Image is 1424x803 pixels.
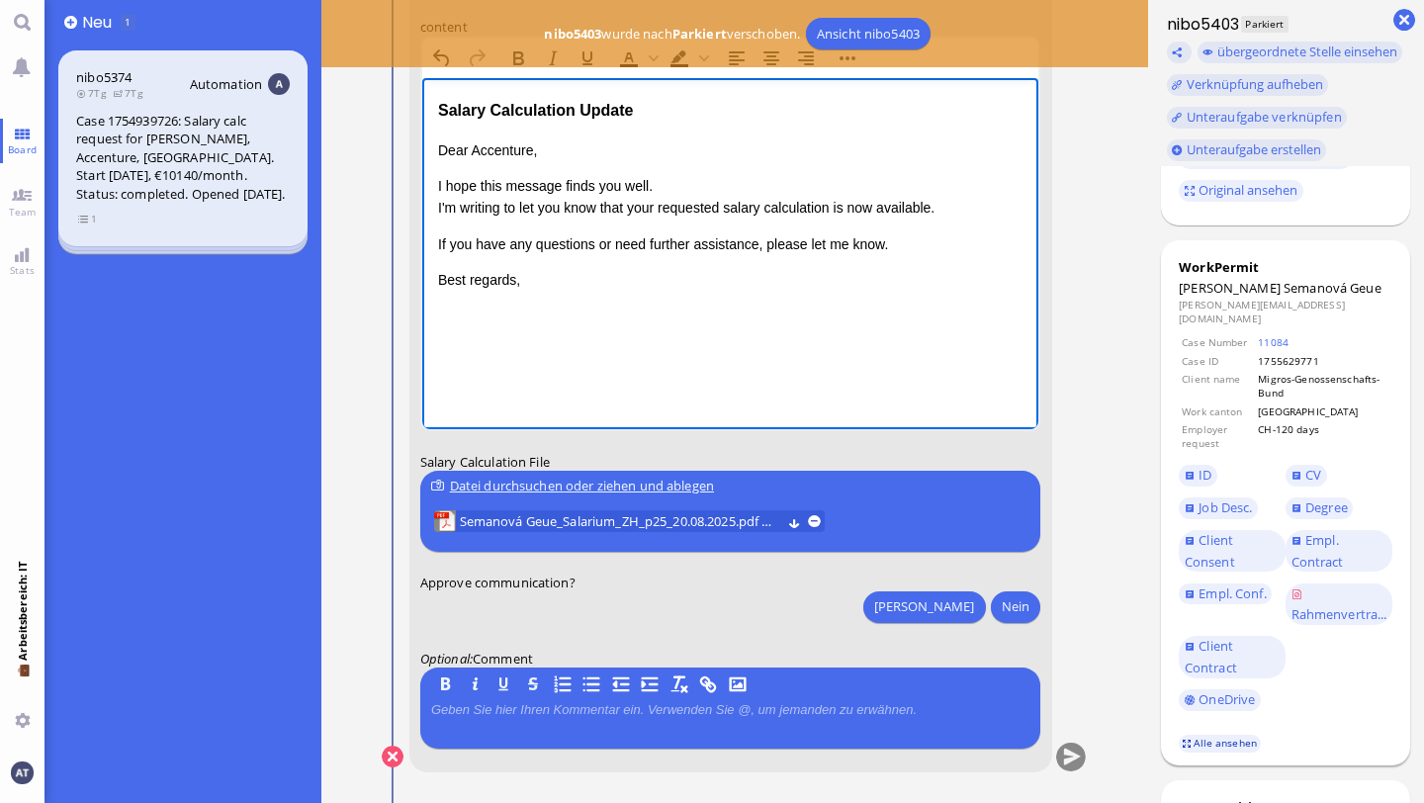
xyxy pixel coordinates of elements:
a: nibo5374 [76,68,132,86]
div: Text color Black [612,44,662,71]
task-group-action-menu: Unteraufgabe verknüpfen [1167,107,1348,129]
td: Migros-Genossenschafts-Bund [1257,371,1389,401]
img: Semanová Geue_Salarium_ZH_p25_20.08.2025.pdf [434,510,456,532]
em: : [420,650,473,668]
iframe: Rich Text Area [422,77,1039,428]
td: Work canton [1181,403,1255,419]
span: Automation [190,75,262,93]
span: Job Desc. [1199,498,1252,516]
button: Italic [536,44,570,71]
button: entfernen [808,514,821,527]
td: CH-120 days [1257,421,1389,452]
button: Align center [755,44,788,71]
span: [PERSON_NAME] [1179,279,1281,297]
button: Reveal or hide additional toolbar items [831,44,864,71]
span: 1 Elemente anzeigen [78,211,98,227]
button: Undo [425,44,459,71]
div: Background color Black [663,44,712,71]
td: Employer request [1181,421,1255,452]
button: Beenden [382,746,403,767]
button: Align right [789,44,823,71]
button: Ticket-Link nibo5403 in die Zwischenablage kopieren [1167,42,1193,63]
dd: [PERSON_NAME][EMAIL_ADDRESS][DOMAIN_NAME] [1179,298,1392,326]
td: [GEOGRAPHIC_DATA] [1257,403,1389,419]
b: nibo5403 [544,25,601,43]
span: Approve communication? [420,573,576,590]
h1: nibo5403 [1161,13,1240,36]
div: Datei durchsuchen oder ziehen und ablegen [431,476,1029,496]
span: Empl. Conf. [1199,584,1266,602]
button: B [435,673,457,695]
a: Ansicht nibo5403 [806,18,931,49]
button: Redo [460,44,493,71]
span: Unteraufgabe verknüpfen [1187,108,1342,126]
b: Parkiert [672,25,727,43]
span: Semanová Geue_Salarium_ZH_p25_20.08.2025.pdf (68.74 kB) [460,510,781,532]
a: Job Desc. [1179,497,1258,519]
button: Semanová Geue_Salarium_ZH_p25_20.08.2025.pdf herunterladen [788,514,801,527]
span: 7Tg [113,86,149,100]
button: I [464,673,486,695]
button: Unteraufgabe erstellen [1167,139,1327,161]
span: wurde nach verschoben. [539,25,806,43]
a: Rahmenvertra... [1286,583,1392,626]
button: Hinzufügen [64,16,77,29]
span: Stats [5,263,40,277]
span: Empl. Contract [1291,531,1344,571]
div: WorkPermit [1179,258,1392,276]
button: [PERSON_NAME] [863,590,985,622]
span: 💼 Arbeitsbereich: IT [15,661,30,705]
a: Empl. Contract [1286,530,1392,573]
button: Original ansehen [1179,180,1303,202]
td: Case Number [1181,334,1255,350]
td: 1755629771 [1257,353,1389,369]
button: Verknüpfung aufheben [1167,74,1329,96]
a: Alle ansehen [1179,735,1262,752]
a: Client Contract [1179,636,1286,678]
span: Client Contract [1185,637,1237,676]
span: Client Consent [1185,531,1235,571]
span: CV [1305,466,1321,484]
button: übergeordnete Stelle einsehen [1198,42,1403,63]
span: Semanová Geue [1284,279,1381,297]
a: ID [1179,465,1217,487]
img: Aut [268,73,290,95]
a: 11084 [1258,335,1289,349]
button: Nein [991,590,1040,622]
td: Case ID [1181,353,1255,369]
span: Team [4,205,42,219]
button: U [493,673,515,695]
span: Board [3,142,42,156]
span: Neu [82,11,119,34]
button: Align left [720,44,754,71]
a: Degree [1286,497,1353,519]
span: 1 [125,15,131,29]
span: Salary Calculation File [420,453,550,471]
lob-view: Semanová Geue_Salarium_ZH_p25_20.08.2025.pdf (68.74 kB) [434,510,825,532]
a: CV [1286,465,1327,487]
a: OneDrive [1179,689,1261,711]
span: Rahmenvertra... [1291,605,1387,623]
img: Du [11,761,33,783]
span: Optional [420,650,470,668]
span: 7Tg [76,86,113,100]
td: Client name [1181,371,1255,401]
span: Comment [473,650,533,668]
span: Parkiert [1241,16,1289,33]
span: Degree [1305,498,1348,516]
button: S [522,673,544,695]
span: ID [1199,466,1211,484]
button: Underline [571,44,604,71]
a: Semanová Geue_Salarium_ZH_p25_20.08.2025.pdf anzeigen [460,510,781,532]
div: Case 1754939726: Salary calc request for [PERSON_NAME], Accenture, [GEOGRAPHIC_DATA]. Start [DATE... [76,112,290,204]
a: Client Consent [1179,530,1286,573]
button: Bold [501,44,535,71]
a: Empl. Conf. [1179,583,1272,605]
